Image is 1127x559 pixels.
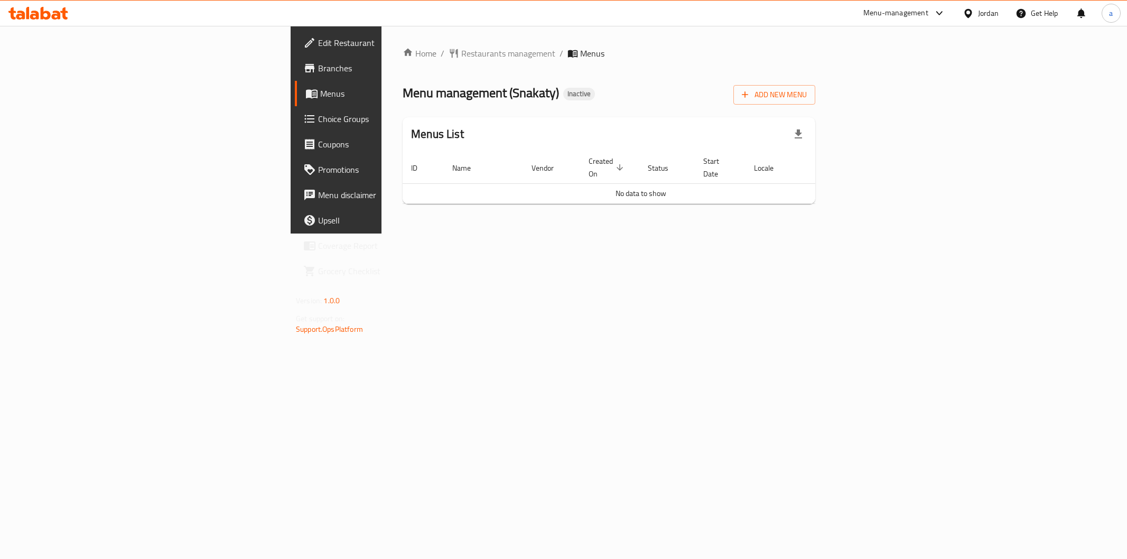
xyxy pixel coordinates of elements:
th: Actions [800,152,879,184]
a: Grocery Checklist [295,258,479,284]
span: Start Date [703,155,733,180]
span: Edit Restaurant [318,36,470,49]
button: Add New Menu [733,85,815,105]
span: Get support on: [296,312,344,325]
span: Locale [754,162,787,174]
span: Name [452,162,485,174]
a: Choice Groups [295,106,479,132]
span: Grocery Checklist [318,265,470,277]
nav: breadcrumb [403,47,815,60]
span: Restaurants management [461,47,555,60]
a: Upsell [295,208,479,233]
span: a [1109,7,1113,19]
h2: Menus List [411,126,464,142]
li: / [560,47,563,60]
span: Promotions [318,163,470,176]
span: Menu management ( Snakaty ) [403,81,559,105]
span: Menus [580,47,604,60]
span: Menu disclaimer [318,189,470,201]
div: Export file [786,122,811,147]
div: Jordan [978,7,999,19]
span: Branches [318,62,470,74]
a: Branches [295,55,479,81]
span: Choice Groups [318,113,470,125]
span: Created On [589,155,627,180]
span: Menus [320,87,470,100]
span: Version: [296,294,322,308]
span: Upsell [318,214,470,227]
a: Coverage Report [295,233,479,258]
table: enhanced table [403,152,879,204]
span: Add New Menu [742,88,807,101]
span: Vendor [532,162,567,174]
a: Restaurants management [449,47,555,60]
a: Menu disclaimer [295,182,479,208]
span: No data to show [616,187,666,200]
span: ID [411,162,431,174]
a: Menus [295,81,479,106]
span: Coverage Report [318,239,470,252]
span: Status [648,162,682,174]
a: Support.OpsPlatform [296,322,363,336]
a: Promotions [295,157,479,182]
span: Inactive [563,89,595,98]
a: Edit Restaurant [295,30,479,55]
div: Inactive [563,88,595,100]
span: Coupons [318,138,470,151]
a: Coupons [295,132,479,157]
div: Menu-management [863,7,928,20]
span: 1.0.0 [323,294,340,308]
